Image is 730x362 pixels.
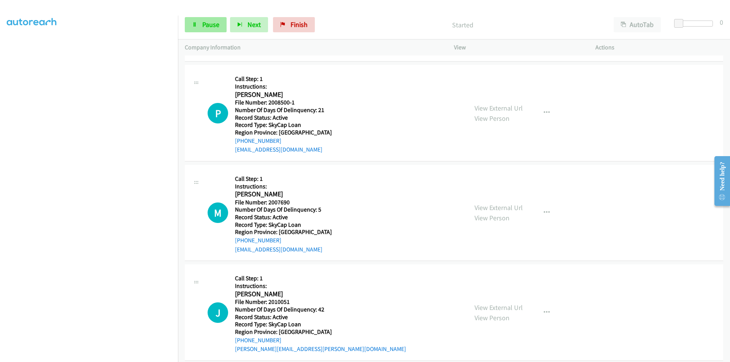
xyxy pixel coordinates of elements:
span: Finish [290,20,308,29]
h5: Number Of Days Of Delinquency: 21 [235,106,332,114]
h5: Record Status: Active [235,313,406,321]
a: View Person [474,313,509,322]
h2: [PERSON_NAME] [235,190,332,199]
a: Finish [273,17,315,32]
span: Next [248,20,261,29]
h5: Instructions: [235,282,406,290]
h5: Record Type: SkyCap Loan [235,221,332,229]
a: [PHONE_NUMBER] [235,137,281,144]
p: Company Information [185,43,440,52]
h5: Record Status: Active [235,114,332,122]
a: [EMAIL_ADDRESS][DOMAIN_NAME] [235,146,322,153]
h2: [PERSON_NAME] [235,290,406,299]
h5: File Number: 2008500-1 [235,99,332,106]
h5: Call Step: 1 [235,75,332,83]
button: Next [230,17,268,32]
h5: Number Of Days Of Delinquency: 5 [235,206,332,213]
a: View External Url [474,203,523,212]
h5: Call Step: 1 [235,175,332,183]
h5: Number Of Days Of Delinquency: 42 [235,306,406,313]
p: Started [325,20,600,30]
h5: Call Step: 1 [235,275,406,282]
p: View [454,43,582,52]
h5: Region Province: [GEOGRAPHIC_DATA] [235,228,332,236]
h5: File Number: 2010051 [235,298,406,306]
h5: Region Province: [GEOGRAPHIC_DATA] [235,328,406,336]
h1: M [208,202,228,223]
span: Pause [202,20,219,29]
iframe: Resource Center [708,151,730,211]
h5: Instructions: [235,83,332,90]
h5: Record Status: Active [235,213,332,221]
div: The call is yet to be attempted [208,302,228,323]
button: AutoTab [614,17,661,32]
a: View Person [474,114,509,123]
h2: [PERSON_NAME] [235,90,324,99]
h5: Record Type: SkyCap Loan [235,121,332,129]
a: [PHONE_NUMBER] [235,337,281,344]
a: View Person [474,213,509,222]
h5: File Number: 2007690 [235,199,332,206]
a: Pause [185,17,227,32]
a: [PHONE_NUMBER] [235,237,281,244]
a: View External Url [474,104,523,112]
div: 0 [720,17,723,27]
a: [EMAIL_ADDRESS][DOMAIN_NAME] [235,246,322,253]
h5: Instructions: [235,183,332,190]
div: The call is yet to be attempted [208,202,228,223]
h5: Region Province: [GEOGRAPHIC_DATA] [235,129,332,136]
div: Delay between calls (in seconds) [678,21,713,27]
a: [PERSON_NAME][EMAIL_ADDRESS][PERSON_NAME][DOMAIN_NAME] [235,345,406,353]
h5: Record Type: SkyCap Loan [235,321,406,328]
h1: J [208,302,228,323]
p: Actions [595,43,723,52]
h1: P [208,103,228,123]
a: View External Url [474,303,523,312]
